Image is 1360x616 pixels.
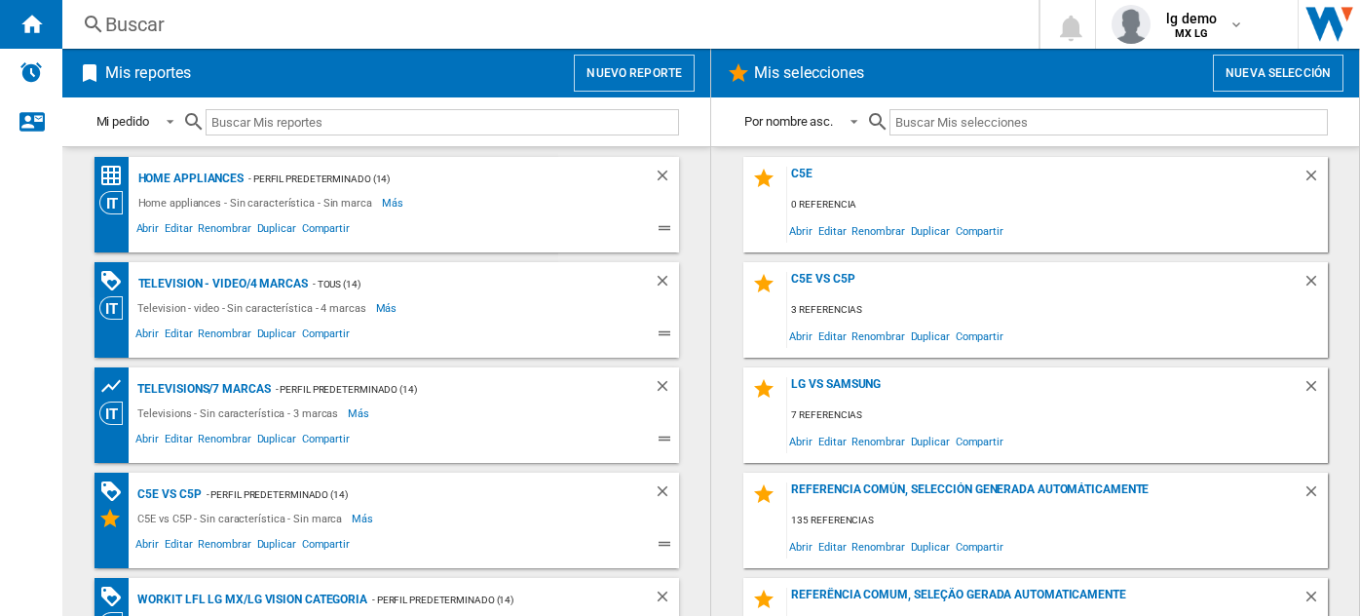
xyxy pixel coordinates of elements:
img: alerts-logo.svg [19,60,43,84]
div: Borrar [654,482,679,507]
div: Visión Categoría [99,296,133,320]
div: Home appliances - Sin característica - Sin marca [133,191,382,214]
div: Matriz de PROMOCIONES [99,269,133,293]
div: Borrar [654,377,679,402]
span: Editar [162,219,195,243]
span: Renombrar [849,428,907,454]
div: - TOUS (14) [308,272,615,296]
div: C5E vs C5P - Sin característica - Sin marca [133,507,353,530]
span: Editar [815,217,849,244]
div: - Perfil predeterminado (14) [202,482,615,507]
span: Abrir [133,535,163,558]
div: LG vs Samsung [787,377,1303,404]
button: Nuevo reporte [574,55,695,92]
span: Renombrar [849,323,907,349]
span: Editar [815,533,849,559]
span: Abrir [133,219,163,243]
span: Abrir [787,217,816,244]
span: Más [348,402,372,425]
span: Duplicar [908,217,953,244]
div: Borrar [1303,377,1328,404]
span: Compartir [299,219,353,243]
button: Nueva selección [1213,55,1343,92]
span: Duplicar [908,323,953,349]
span: Editar [162,535,195,558]
span: Abrir [133,325,163,348]
div: Referência comum, seleção gerada automaticamente [787,588,1303,614]
span: Compartir [299,325,353,348]
img: profile.jpg [1112,5,1151,44]
div: - Perfil predeterminado (14) [271,377,615,402]
span: Editar [815,428,849,454]
span: Abrir [787,323,816,349]
div: Borrar [1303,482,1328,509]
div: Matriz de precios [99,164,133,188]
span: Más [352,507,376,530]
div: 7 referencias [787,404,1328,428]
div: - Perfil predeterminado (14) [244,167,614,191]
div: Televisions - Sin característica - 3 marcas [133,402,349,425]
span: Editar [162,325,195,348]
input: Buscar Mis reportes [206,109,679,135]
span: Duplicar [908,428,953,454]
span: Duplicar [254,325,299,348]
span: Duplicar [254,535,299,558]
div: Borrar [654,167,679,191]
span: Compartir [953,533,1006,559]
div: Televisions/7 marcas [133,377,271,402]
div: Buscar [105,11,988,38]
div: C5E vs C5P [133,482,202,507]
span: Abrir [787,428,816,454]
h2: Mis reportes [101,55,195,92]
div: Borrar [654,588,679,612]
span: Editar [815,323,849,349]
span: Compartir [299,535,353,558]
span: Más [376,296,400,320]
span: Renombrar [195,219,253,243]
span: Abrir [133,430,163,453]
div: Mi pedido [96,114,149,129]
div: Matriz de PROMOCIONES [99,585,133,609]
input: Buscar Mis selecciones [889,109,1327,135]
span: Compartir [299,430,353,453]
span: lg demo [1166,9,1217,28]
div: Referencia común, selección generada automáticamente [787,482,1303,509]
b: MX LG [1175,27,1209,40]
span: Más [382,191,406,214]
div: Matriz de PROMOCIONES [99,480,133,504]
span: Duplicar [254,219,299,243]
span: Renombrar [195,535,253,558]
div: 3 referencias [787,298,1328,323]
span: Compartir [953,217,1006,244]
span: Duplicar [254,430,299,453]
div: Television - video - Sin característica - 4 marcas [133,296,376,320]
div: Borrar [654,272,679,296]
div: C5E [787,167,1303,193]
div: - Perfil predeterminado (14) [367,588,615,612]
span: Renombrar [849,533,907,559]
div: Borrar [1303,167,1328,193]
span: Renombrar [849,217,907,244]
div: Television - video/4 marcas [133,272,308,296]
div: 0 referencia [787,193,1328,217]
span: Duplicar [908,533,953,559]
div: Borrar [1303,588,1328,614]
h2: Mis selecciones [750,55,869,92]
div: Visión Categoría [99,402,133,425]
span: Renombrar [195,430,253,453]
div: Gráfico de precios y número de ofertas por retailer [99,374,133,399]
span: Renombrar [195,325,253,348]
div: C5E vs C5P [787,272,1303,298]
div: Visión Categoría [99,191,133,214]
div: Workit lfl lg mx/LG vision categoria [133,588,367,612]
span: Editar [162,430,195,453]
div: Por nombre asc. [745,114,834,129]
div: 135 referencias [787,509,1328,533]
span: Compartir [953,428,1006,454]
div: Home appliances [133,167,245,191]
span: Abrir [787,533,816,559]
span: Compartir [953,323,1006,349]
div: Mis Selecciones [99,507,133,530]
div: Borrar [1303,272,1328,298]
